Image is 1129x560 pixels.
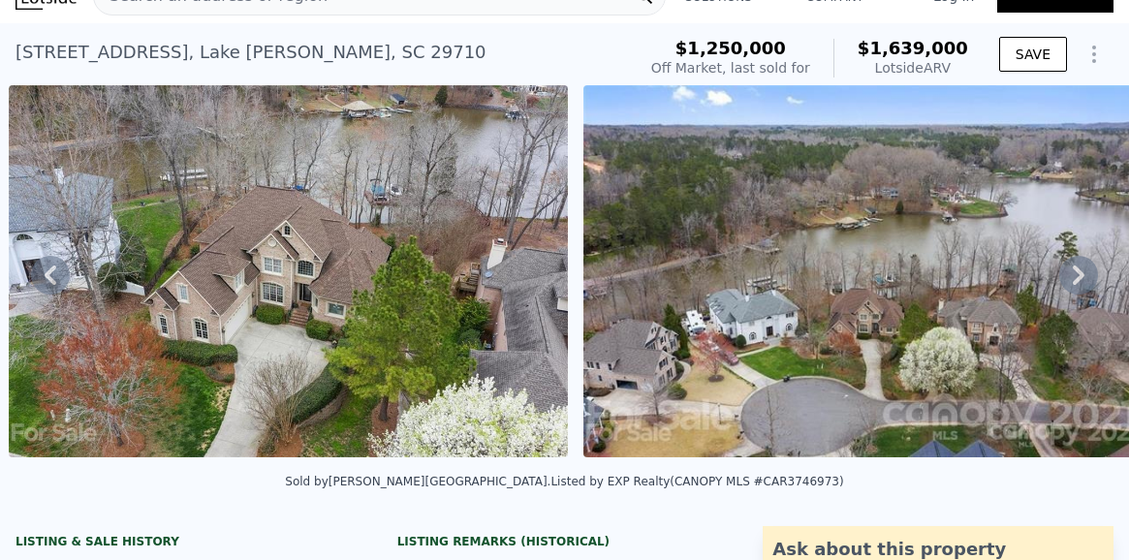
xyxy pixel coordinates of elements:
[285,475,550,488] div: Sold by [PERSON_NAME][GEOGRAPHIC_DATA] .
[999,37,1067,72] button: SAVE
[16,39,486,66] div: [STREET_ADDRESS] , Lake [PERSON_NAME] , SC 29710
[858,38,968,58] span: $1,639,000
[16,534,351,553] div: LISTING & SALE HISTORY
[397,534,733,549] div: Listing Remarks (Historical)
[651,58,810,78] div: Off Market, last sold for
[858,58,968,78] div: Lotside ARV
[9,85,568,457] img: Sale: 117546898 Parcel: 89696570
[1075,35,1113,74] button: Show Options
[675,38,786,58] span: $1,250,000
[550,475,843,488] div: Listed by EXP Realty (CANOPY MLS #CAR3746973)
